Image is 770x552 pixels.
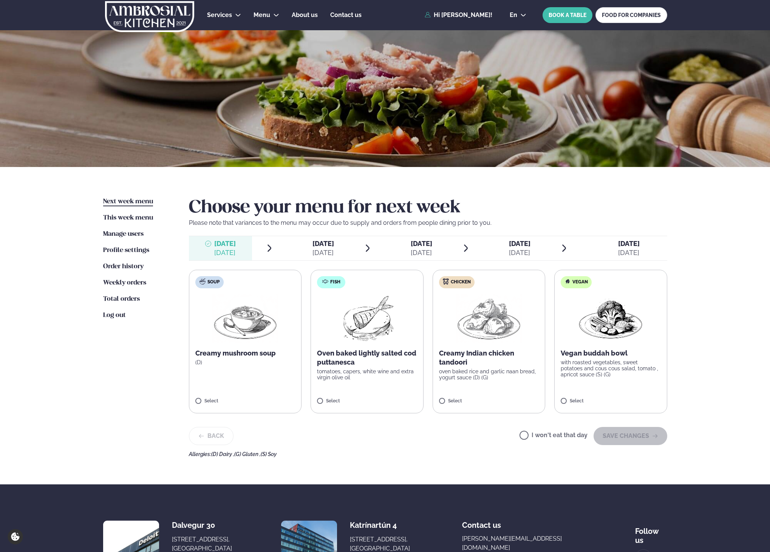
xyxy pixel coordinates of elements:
[350,521,410,530] div: Katrínartún 4
[577,294,644,343] img: Vegan.png
[561,359,661,377] p: with roasted vegetables, sweet potatoes and cous cous salad, tomato , apricot sauce (S) (G)
[103,215,153,221] span: This week menu
[509,240,530,247] span: [DATE]
[195,349,295,358] p: Creamy mushroom soup
[509,248,530,257] div: [DATE]
[443,278,449,285] img: chicken.svg
[103,231,144,237] span: Manage users
[103,262,144,271] a: Order history
[425,12,492,19] a: Hi [PERSON_NAME]!
[103,312,126,319] span: Log out
[594,427,667,445] button: SAVE CHANGES
[105,1,195,32] img: logo
[312,248,334,257] div: [DATE]
[103,230,144,239] a: Manage users
[504,12,532,18] button: en
[103,280,146,286] span: Weekly orders
[207,279,220,285] span: Soup
[103,247,149,254] span: Profile settings
[330,279,340,285] span: Fish
[234,451,261,457] span: (G) Gluten ,
[189,197,667,218] h2: Choose your menu for next week
[207,11,232,20] a: Services
[8,529,23,544] a: Cookie settings
[618,248,640,257] div: [DATE]
[510,12,517,18] span: en
[207,11,232,19] span: Services
[564,278,571,285] img: Vegan.svg
[439,368,539,380] p: oven baked rice and garlic naan bread, yogurt sauce (D) (G)
[172,521,232,530] div: Dalvegur 30
[254,11,270,19] span: Menu
[411,240,432,247] span: [DATE]
[595,7,667,23] a: FOOD FOR COMPANIES
[543,7,592,23] button: BOOK A TABLE
[292,11,318,20] a: About us
[261,451,277,457] span: (S) Soy
[199,278,206,285] img: soup.svg
[334,294,400,343] img: Fish.png
[572,279,588,285] span: Vegan
[254,11,270,20] a: Menu
[330,11,362,19] span: Contact us
[103,296,140,302] span: Total orders
[103,246,149,255] a: Profile settings
[214,240,236,247] span: [DATE]
[312,240,334,247] span: [DATE]
[214,248,236,257] div: [DATE]
[103,213,153,223] a: This week menu
[317,349,417,367] p: Oven baked lightly salted cod puttanesca
[189,218,667,227] p: Please note that variances to the menu may occur due to supply and orders from people dining prio...
[195,359,295,365] p: (D)
[451,279,471,285] span: Chicken
[211,451,234,457] span: (D) Dairy ,
[103,198,153,205] span: Next week menu
[462,515,501,530] span: Contact us
[189,451,667,457] div: Allergies:
[212,294,278,343] img: Soup.png
[439,349,539,367] p: Creamy Indian chicken tandoori
[103,295,140,304] a: Total orders
[330,11,362,20] a: Contact us
[317,368,417,380] p: tomatoes, capers, white wine and extra virgin olive oil
[618,240,640,247] span: [DATE]
[189,427,233,445] button: Back
[103,263,144,270] span: Order history
[103,311,126,320] a: Log out
[456,294,522,343] img: Chicken-thighs.png
[322,278,328,285] img: fish.svg
[103,278,146,288] a: Weekly orders
[635,521,667,545] div: Follow us
[561,349,661,358] p: Vegan buddah bowl
[292,11,318,19] span: About us
[103,197,153,206] a: Next week menu
[411,248,432,257] div: [DATE]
